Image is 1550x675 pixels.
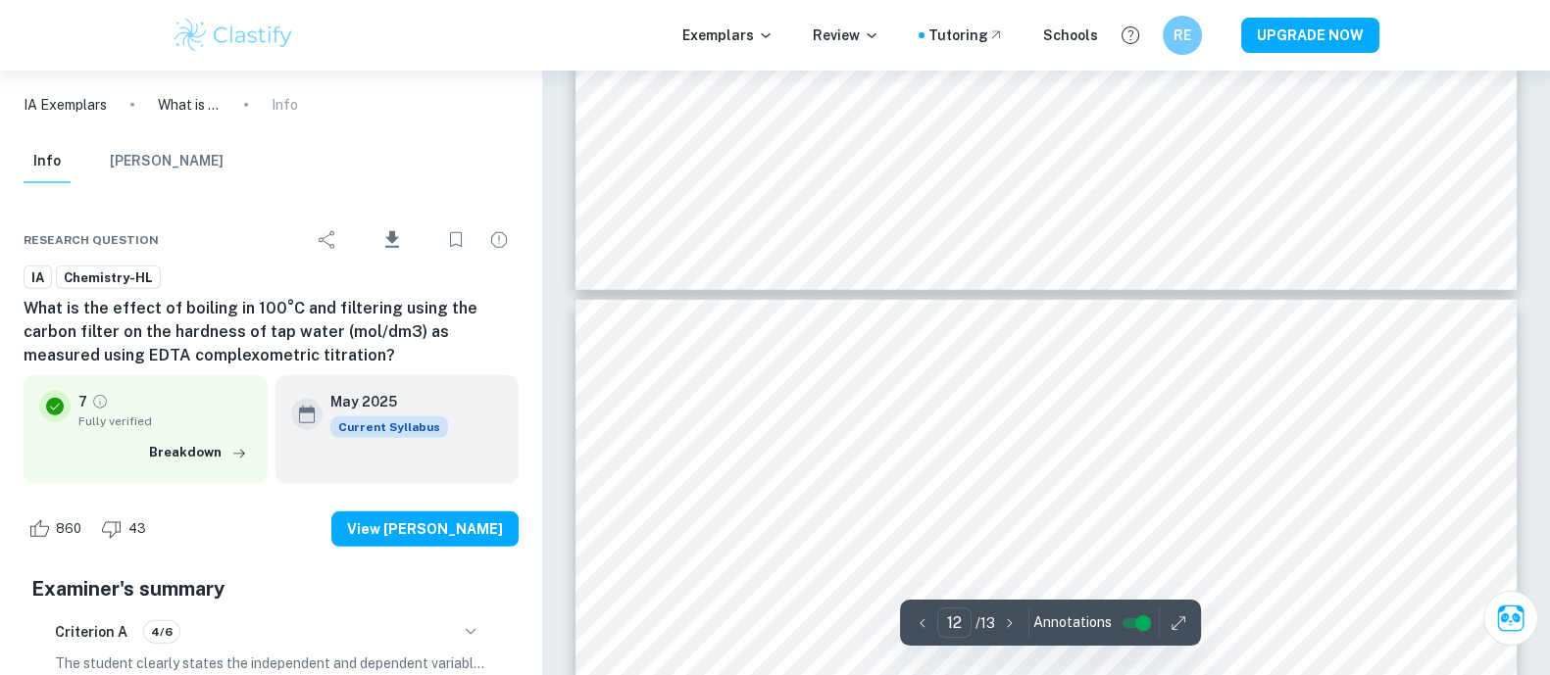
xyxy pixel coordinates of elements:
[118,519,157,539] span: 43
[272,94,298,116] p: Info
[78,412,252,430] span: Fully verified
[436,220,475,260] div: Bookmark
[1033,612,1112,633] span: Annotations
[24,265,52,290] a: IA
[331,511,519,547] button: View [PERSON_NAME]
[351,215,432,265] div: Download
[110,140,224,183] button: [PERSON_NAME]
[172,16,296,55] img: Clastify logo
[330,416,448,438] span: Current Syllabus
[55,621,127,643] h6: Criterion A
[45,519,92,539] span: 860
[1483,591,1538,646] button: Ask Clai
[144,623,179,641] span: 4/6
[91,393,109,410] a: Grade fully verified
[158,94,221,116] p: What is the effect of boiling in 100°C and filtering using the carbon filter on the hardness of t...
[813,24,879,46] p: Review
[144,438,252,467] button: Breakdown
[1241,18,1379,53] button: UPGRADE NOW
[1171,24,1193,46] h6: RE
[1114,19,1147,52] button: Help and Feedback
[24,513,92,545] div: Like
[55,652,487,674] p: The student clearly states the independent and dependent variables in the research question, howe...
[24,140,71,183] button: Info
[330,416,448,438] div: This exemplar is based on the current syllabus. Feel free to refer to it for inspiration/ideas wh...
[479,220,519,260] div: Report issue
[31,574,511,603] h5: Examiner's summary
[57,268,160,288] span: Chemistry-HL
[25,268,51,288] span: IA
[24,297,519,367] h6: What is the effect of boiling in 100°C and filtering using the carbon filter on the hardness of t...
[308,220,347,260] div: Share
[78,391,87,412] p: 7
[56,265,161,290] a: Chemistry-HL
[24,94,107,116] a: IA Exemplars
[1163,16,1202,55] button: RE
[24,231,159,249] span: Research question
[682,24,774,46] p: Exemplars
[928,24,1004,46] a: Tutoring
[975,612,995,634] p: / 13
[96,513,157,545] div: Dislike
[330,391,432,412] h6: May 2025
[1043,24,1098,46] a: Schools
